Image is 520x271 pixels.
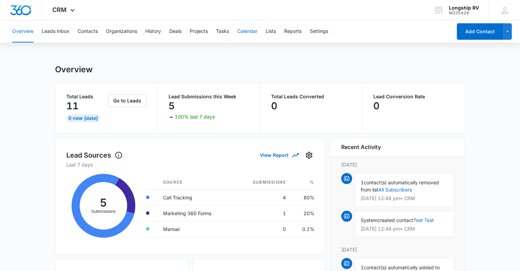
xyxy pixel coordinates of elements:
[373,94,454,99] p: Lead Conversion Rate
[169,94,249,99] p: Lead Submissions this Week
[234,221,291,237] td: 0
[457,23,503,40] button: Add Contact
[216,21,229,42] button: Tasks
[378,187,412,193] a: All Subscribers
[190,21,208,42] button: Projects
[341,246,454,253] p: [DATE]
[158,221,234,237] td: Manual
[304,150,315,161] button: Settings
[291,221,314,237] td: 0.1%
[169,100,175,111] p: 5
[66,114,100,122] div: 0 New [DATE]
[291,205,314,221] td: 20%
[169,21,182,42] button: Deals
[361,180,439,193] span: contact(s) automatically removed from list
[158,175,234,190] th: Source
[271,100,277,111] p: 0
[284,21,302,42] button: Reports
[12,21,34,42] button: Overview
[413,217,434,223] a: Test Test
[66,161,315,168] p: Last 7 days
[361,217,377,223] span: System
[66,94,107,99] p: Total Leads
[271,94,351,99] p: Total Leads Converted
[108,94,146,107] button: Go to Leads
[66,100,79,111] p: 11
[449,5,479,11] div: account name
[66,150,123,160] h1: Lead Sources
[108,98,146,103] a: Go to Leads
[291,175,314,190] th: %
[52,6,67,13] span: CRM
[341,161,454,168] p: [DATE]
[237,21,257,42] button: Calendar
[449,11,479,15] div: account id
[310,21,328,42] button: Settings
[266,21,276,42] button: Lists
[291,189,314,205] td: 80%
[55,64,93,75] h1: Overview
[234,189,291,205] td: 4
[158,189,234,205] td: Call Tracking
[260,149,298,161] button: View Report
[78,21,98,42] button: Contacts
[175,114,215,119] p: 100% last 7 days
[361,264,364,270] span: 1
[361,180,364,185] span: 1
[361,226,448,231] p: [DATE] 12:48 pm • CRM
[234,205,291,221] td: 1
[373,100,379,111] p: 0
[158,205,234,221] td: Marketing 360 Forms
[42,21,69,42] button: Leads Inbox
[361,196,448,201] p: [DATE] 12:48 pm • CRM
[341,143,381,151] h6: Recent Activity
[234,175,291,190] th: Submissions
[377,217,413,223] span: created contact
[106,21,137,42] button: Organizations
[145,21,161,42] button: History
